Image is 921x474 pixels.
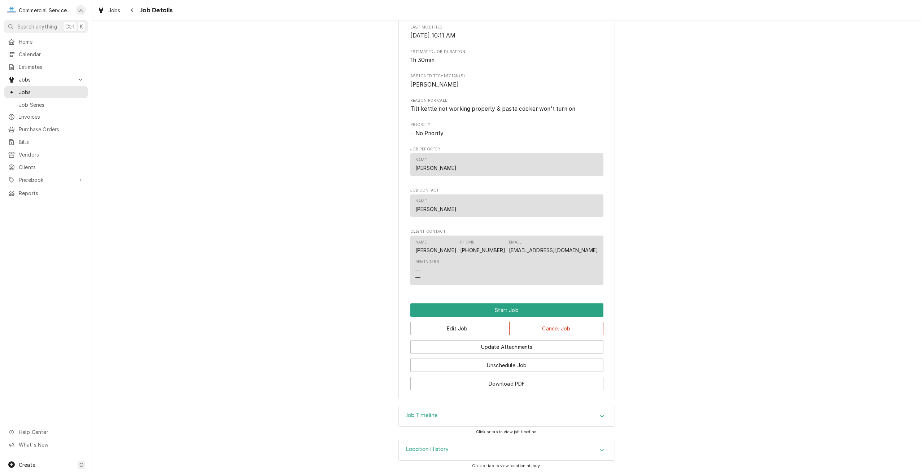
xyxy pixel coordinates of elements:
[415,205,457,213] div: [PERSON_NAME]
[476,430,537,434] span: Click or tap to view job timeline.
[410,73,603,79] span: Assigned Technician(s)
[410,153,603,175] div: Contact
[415,198,427,204] div: Name
[410,194,603,216] div: Contact
[410,194,603,220] div: Job Contact List
[410,188,603,193] span: Job Contact
[65,23,75,30] span: Ctrl
[4,99,88,111] a: Job Series
[410,122,603,128] span: Priority
[410,73,603,89] div: Assigned Technician(s)
[4,20,88,33] button: Search anythingCtrlK
[415,164,457,172] div: [PERSON_NAME]
[4,187,88,199] a: Reports
[4,161,88,173] a: Clients
[19,38,84,45] span: Home
[6,5,17,15] div: C
[4,123,88,135] a: Purchase Orders
[410,303,603,317] div: Button Group Row
[79,461,83,469] span: C
[4,74,88,85] a: Go to Jobs
[4,136,88,148] a: Bills
[410,229,603,288] div: Client Contact
[415,274,420,281] div: —
[410,377,603,390] button: Download PDF
[509,240,598,254] div: Email
[19,76,73,83] span: Jobs
[410,372,603,390] div: Button Group Row
[509,247,598,253] a: [EMAIL_ADDRESS][DOMAIN_NAME]
[410,31,603,40] span: Last Modified
[108,6,121,14] span: Jobs
[410,81,459,88] span: [PERSON_NAME]
[410,56,603,65] span: Estimated Job Duration
[509,240,521,245] div: Email
[410,105,576,112] span: Tilt kettle not working properly & pasta cooker won't turn on
[410,303,603,390] div: Button Group
[509,322,603,335] button: Cancel Job
[4,174,88,186] a: Go to Pricebook
[410,49,603,55] span: Estimated Job Duration
[19,428,83,436] span: Help Center
[399,440,615,460] button: Accordion Details Expand Trigger
[19,189,84,197] span: Reports
[410,340,603,354] button: Update Attachments
[19,101,84,109] span: Job Series
[4,149,88,161] a: Vendors
[95,4,123,16] a: Jobs
[410,98,603,104] span: Reason For Call
[410,317,603,335] div: Button Group Row
[80,23,83,30] span: K
[410,229,603,234] span: Client Contact
[410,322,505,335] button: Edit Job
[410,49,603,65] div: Estimated Job Duration
[415,157,457,172] div: Name
[19,113,84,120] span: Invoices
[415,259,439,265] div: Reminders
[127,4,138,16] button: Navigate back
[410,105,603,113] span: Reason For Call
[410,129,603,138] span: Priority
[398,406,615,427] div: Job Timeline
[410,25,603,40] div: Last Modified
[460,247,505,253] a: [PHONE_NUMBER]
[410,98,603,113] div: Reason For Call
[410,80,603,89] span: Assigned Technician(s)
[19,63,84,71] span: Estimates
[460,240,474,245] div: Phone
[6,5,17,15] div: Commercial Service Co.'s Avatar
[415,240,427,245] div: Name
[460,240,505,254] div: Phone
[410,57,435,63] span: 1h 30min
[410,354,603,372] div: Button Group Row
[4,36,88,48] a: Home
[4,86,88,98] a: Jobs
[76,5,86,15] div: Brian Key's Avatar
[472,464,541,468] span: Click or tap to view location history.
[19,176,73,184] span: Pricebook
[406,446,449,453] h3: Location History
[415,266,420,274] div: —
[410,122,603,137] div: Priority
[17,23,57,30] span: Search anything
[4,426,88,438] a: Go to Help Center
[410,129,603,138] div: No Priority
[415,157,427,163] div: Name
[399,440,615,460] div: Accordion Header
[398,440,615,461] div: Location History
[399,406,615,426] div: Accordion Header
[410,335,603,354] div: Button Group Row
[410,32,455,39] span: [DATE] 10:11 AM
[410,146,603,179] div: Job Reporter
[76,5,86,15] div: BK
[19,462,35,468] span: Create
[19,151,84,158] span: Vendors
[19,88,84,96] span: Jobs
[415,246,457,254] div: [PERSON_NAME]
[410,236,603,288] div: Client Contact List
[410,303,603,317] button: Start Job
[410,188,603,220] div: Job Contact
[410,236,603,285] div: Contact
[415,198,457,213] div: Name
[138,5,173,15] span: Job Details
